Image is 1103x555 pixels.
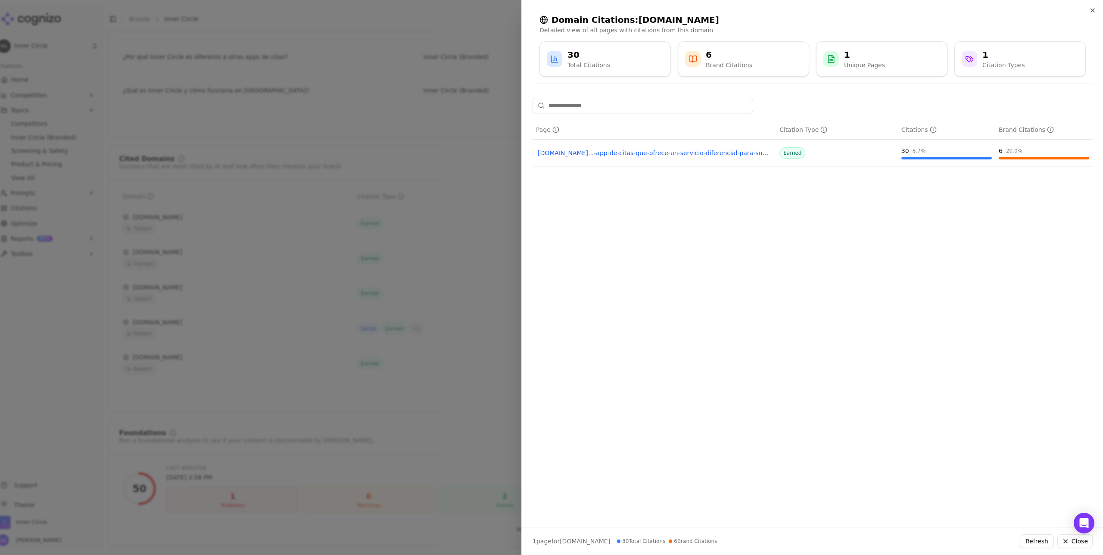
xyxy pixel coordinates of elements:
[538,149,771,157] a: [DOMAIN_NAME]...-app-de-citas-que-ofrece-un-servicio-diferencial-para-sus-usuarios
[844,61,885,69] div: Unique Pages
[669,538,717,545] span: 6 Brand Citations
[901,147,909,155] div: 30
[533,538,536,545] span: 1
[779,125,827,134] div: Citation Type
[567,49,610,61] div: 30
[536,125,559,134] div: Page
[995,120,1093,140] th: brandCitationCount
[999,147,1003,155] div: 6
[844,49,885,61] div: 1
[898,120,995,140] th: totalCitationCount
[1057,534,1093,548] button: Close
[982,49,1025,61] div: 1
[706,49,752,61] div: 6
[1006,147,1022,154] div: 20.0 %
[533,120,1093,167] div: Data table
[776,120,898,140] th: citationTypes
[913,147,926,154] div: 8.7 %
[982,61,1025,69] div: Citation Types
[533,537,610,546] p: page for
[779,147,805,159] span: Earned
[533,120,776,140] th: page
[567,61,610,69] div: Total Citations
[901,125,937,134] div: Citations
[617,538,665,545] span: 30 Total Citations
[560,538,610,545] span: [DOMAIN_NAME]
[999,125,1054,134] div: Brand Citations
[539,14,1086,26] h2: Domain Citations: [DOMAIN_NAME]
[539,26,1086,34] p: Detailed view of all pages with citations from this domain
[706,61,752,69] div: Brand Citations
[1020,534,1054,548] button: Refresh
